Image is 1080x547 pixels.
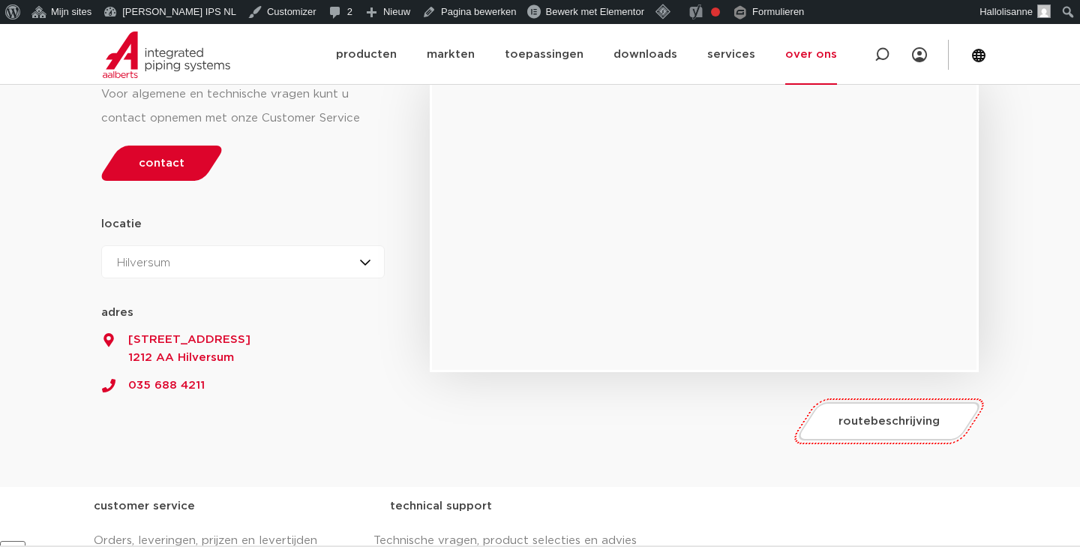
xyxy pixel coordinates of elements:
[613,24,677,85] a: downloads
[794,402,983,440] a: routebeschrijving
[139,158,184,169] span: contact
[24,39,36,51] img: website_grey.svg
[711,8,720,17] div: Focus keyphrase niet ingevuld
[838,416,940,427] span: routebeschrijving
[39,39,165,51] div: Domein: [DOMAIN_NAME]
[58,89,131,98] div: Domeinoverzicht
[42,24,73,36] div: v 4.0.25
[336,24,397,85] a: producten
[707,24,755,85] a: services
[336,24,837,85] nav: Menu
[101,218,142,230] strong: locatie
[912,24,927,85] : my IPS
[912,24,927,85] nav: Menu
[101,83,385,131] div: Voor algemene en technische vragen kunt u contact opnemen met onze Customer Service
[24,24,36,36] img: logo_orange.svg
[505,24,583,85] a: toepassingen
[117,257,170,269] span: Hilversum
[1002,6,1033,17] span: lisanne
[94,500,492,512] strong: customer service technical support
[785,24,837,85] a: over ons
[147,87,159,99] img: tab_keywords_by_traffic_grey.svg
[427,24,475,85] a: markten
[97,146,226,181] a: contact
[545,6,644,17] span: Bewerk met Elementor
[41,87,53,99] img: tab_domain_overview_orange.svg
[163,89,256,98] div: Keywords op verkeer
